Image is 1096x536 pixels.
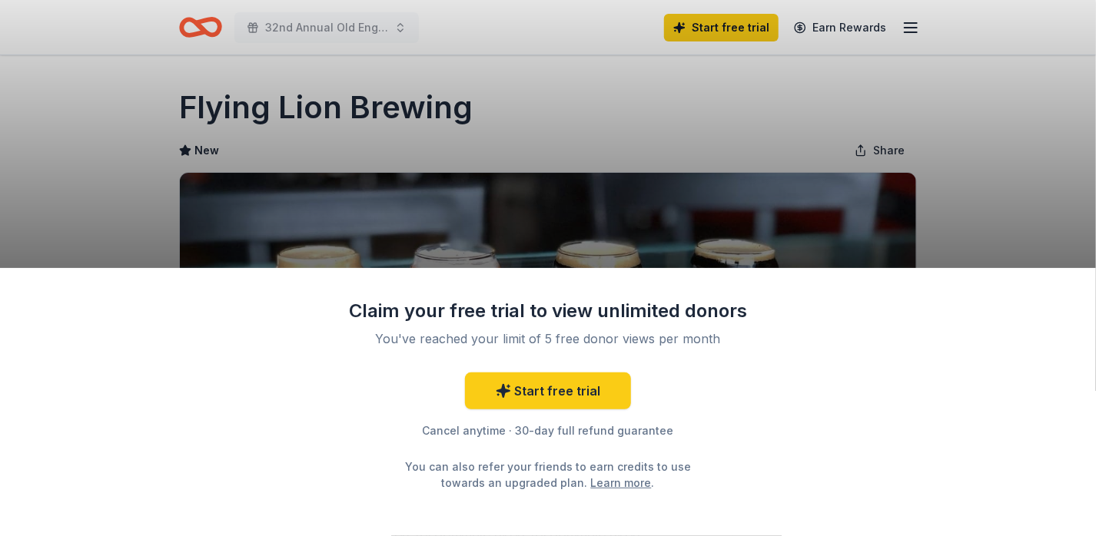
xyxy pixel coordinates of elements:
div: Claim your free trial to view unlimited donors [348,299,748,323]
a: Learn more [591,475,652,491]
a: Start free trial [465,372,631,409]
div: You've reached your limit of 5 free donor views per month [367,329,729,348]
div: Cancel anytime · 30-day full refund guarantee [348,422,748,440]
div: You can also refer your friends to earn credits to use towards an upgraded plan. . [391,458,705,491]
